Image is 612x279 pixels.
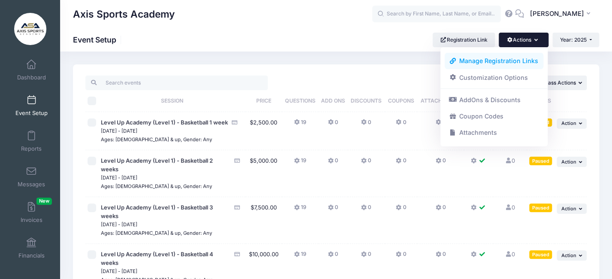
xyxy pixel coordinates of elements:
[321,97,345,104] span: Add Ons
[396,157,406,169] button: 0
[294,157,306,169] button: 19
[561,120,576,126] span: Action
[14,13,46,45] img: Axis Sports Academy
[385,90,418,112] th: Coupons
[561,159,576,165] span: Action
[15,109,48,117] span: Event Setup
[529,250,552,258] div: Paused
[396,203,406,216] button: 0
[21,216,42,224] span: Invoices
[285,97,315,104] span: Questions
[361,203,371,216] button: 0
[328,250,338,263] button: 0
[529,157,552,165] div: Paused
[543,79,576,86] span: Mass Actions
[11,197,52,227] a: InvoicesNew
[282,90,319,112] th: Questions
[435,250,445,263] button: 0
[557,203,587,214] button: Action
[557,250,587,261] button: Action
[445,108,544,124] a: Coupon Codes
[294,250,306,263] button: 19
[351,97,382,104] span: Discounts
[445,69,544,85] a: Customization Options
[101,183,212,189] small: Ages: [DEMOGRAPHIC_DATA] & up, Gender: Any
[361,157,371,169] button: 0
[561,252,576,258] span: Action
[396,118,406,131] button: 0
[233,205,240,210] i: Accepting Credit Card Payments
[11,55,52,85] a: Dashboard
[557,157,587,167] button: Action
[294,118,306,131] button: 19
[396,250,406,263] button: 0
[372,6,501,23] input: Search by First Name, Last Name, or Email...
[530,9,584,18] span: [PERSON_NAME]
[11,126,52,156] a: Reports
[505,157,515,164] a: 0
[11,162,52,192] a: Messages
[99,90,245,112] th: Session
[328,203,338,216] button: 0
[445,124,544,141] a: Attachments
[101,251,213,266] span: Level Up Academy (Level 1) - Basketball 4 weeks
[445,53,544,69] a: Manage Registration Links
[348,90,385,112] th: Discounts
[73,4,175,24] h1: Axis Sports Academy
[101,157,213,173] span: Level Up Academy (Level 1) - Basketball 2 weeks
[557,118,587,129] button: Action
[245,90,282,112] th: Price
[18,252,45,259] span: Financials
[231,120,238,125] i: Accepting Credit Card Payments
[433,33,495,47] a: Registration Link
[536,76,587,90] button: Mass Actions
[552,33,599,47] button: Year: 2025
[388,97,414,104] span: Coupons
[245,112,282,151] td: $2,500.00
[435,203,445,216] button: 0
[245,197,282,244] td: $7,500.00
[294,203,306,216] button: 19
[36,197,52,205] span: New
[101,221,137,227] small: [DATE] - [DATE]
[361,118,371,131] button: 0
[21,145,42,152] span: Reports
[101,136,212,143] small: Ages: [DEMOGRAPHIC_DATA] & up, Gender: Any
[101,175,137,181] small: [DATE] - [DATE]
[435,157,445,169] button: 0
[11,233,52,263] a: Financials
[18,181,45,188] span: Messages
[101,128,137,134] small: [DATE] - [DATE]
[17,74,46,81] span: Dashboard
[524,4,599,24] button: [PERSON_NAME]
[328,157,338,169] button: 0
[529,203,552,212] div: Paused
[245,150,282,197] td: $5,000.00
[233,252,240,257] i: Accepting Credit Card Payments
[505,251,515,258] a: 0
[417,90,464,112] th: Attachments
[421,97,461,104] span: Attachments
[101,204,213,219] span: Level Up Academy (Level 1) - Basketball 3 weeks
[73,35,124,44] h1: Event Setup
[435,118,445,131] button: 0
[561,206,576,212] span: Action
[318,90,347,112] th: Add Ons
[233,158,240,164] i: Accepting Credit Card Payments
[445,92,544,108] a: AddOns & Discounts
[101,268,137,274] small: [DATE] - [DATE]
[101,119,228,126] span: Level Up Academy (Level 1) - Basketball 1 week
[11,91,52,121] a: Event Setup
[560,36,587,43] span: Year: 2025
[328,118,338,131] button: 0
[361,250,371,263] button: 0
[505,204,515,211] a: 0
[101,230,212,236] small: Ages: [DEMOGRAPHIC_DATA] & up, Gender: Any
[499,33,548,47] button: Actions
[85,76,268,90] input: Search events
